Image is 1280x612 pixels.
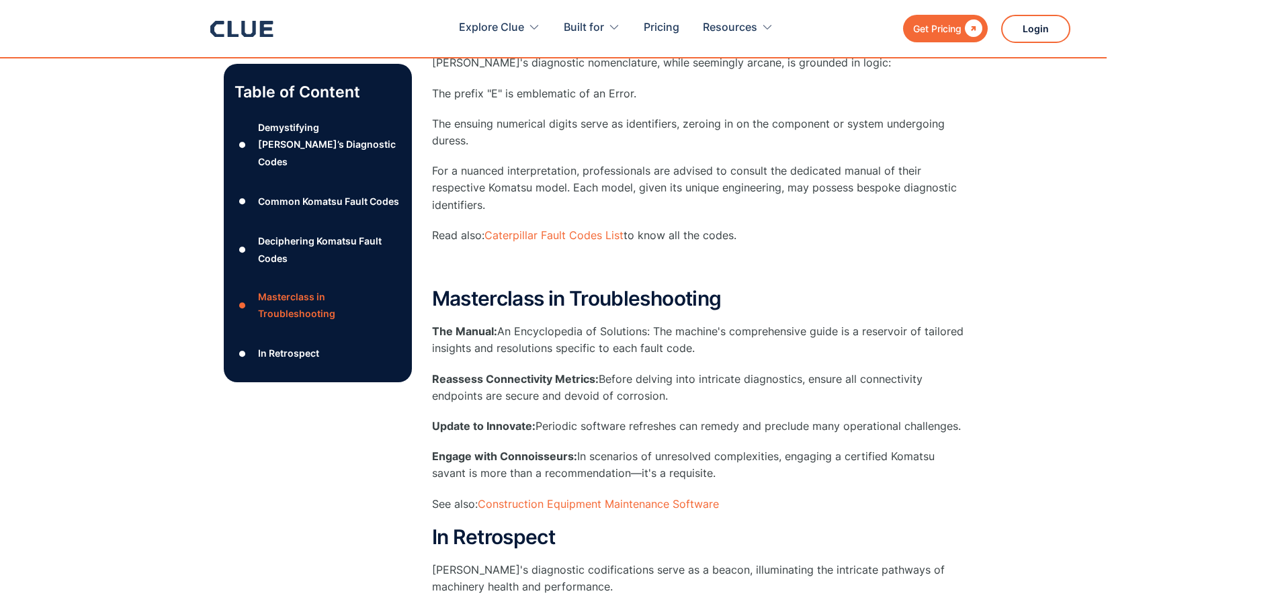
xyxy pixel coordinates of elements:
div: Built for [564,7,604,49]
div: ● [234,191,251,212]
p: In scenarios of unresolved complexities, engaging a certified Komatsu savant is more than a recom... [432,448,970,482]
a: ●Demystifying [PERSON_NAME]’s Diagnostic Codes [234,119,401,170]
div: Deciphering Komatsu Fault Codes [258,232,400,266]
div: In Retrospect [258,345,319,361]
a: Construction Equipment Maintenance Software [478,497,719,511]
h2: In Retrospect [432,526,970,548]
h2: Masterclass in Troubleshooting [432,288,970,310]
p: The ensuing numerical digits serve as identifiers, zeroing in on the component or system undergoi... [432,116,970,149]
p: [PERSON_NAME]'s diagnostic codifications serve as a beacon, illuminating the intricate pathways o... [432,562,970,595]
div: ● [234,343,251,363]
a: Login [1001,15,1070,43]
div: Resources [703,7,757,49]
a: ●Common Komatsu Fault Codes [234,191,401,212]
p: See also: [432,496,970,513]
div: Get Pricing [913,20,962,37]
div: ● [234,295,251,315]
p: Before delving into intricate diagnostics, ensure all connectivity endpoints are secure and devoi... [432,371,970,404]
a: Caterpillar Fault Codes List [484,228,624,242]
div: Explore Clue [459,7,524,49]
p: ‍ [432,257,970,274]
p: An Encyclopedia of Solutions: The machine's comprehensive guide is a reservoir of tailored insigh... [432,323,970,357]
div: ● [234,240,251,260]
p: [PERSON_NAME]'s diagnostic nomenclature, while seemingly arcane, is grounded in logic: [432,54,970,71]
p: The prefix "E" is emblematic of an Error. [432,85,970,102]
div: Resources [703,7,773,49]
strong: Reassess Connectivity Metrics: [432,372,599,386]
a: Get Pricing [903,15,988,42]
div: Common Komatsu Fault Codes [258,193,399,210]
div: Demystifying [PERSON_NAME]’s Diagnostic Codes [258,119,400,170]
div: Built for [564,7,620,49]
div: ● [234,134,251,155]
a: ●In Retrospect [234,343,401,363]
strong: The Manual: [432,324,497,338]
a: Pricing [644,7,679,49]
div: Explore Clue [459,7,540,49]
p: Table of Content [234,81,401,103]
p: For a nuanced interpretation, professionals are advised to consult the dedicated manual of their ... [432,163,970,214]
a: ●Masterclass in Troubleshooting [234,288,401,322]
p: Periodic software refreshes can remedy and preclude many operational challenges. [432,418,970,435]
strong: Update to Innovate: [432,419,536,433]
a: ●Deciphering Komatsu Fault Codes [234,232,401,266]
strong: Engage with Connoisseurs: [432,449,577,463]
p: Read also: to know all the codes. [432,227,970,244]
div: Masterclass in Troubleshooting [258,288,400,322]
div:  [962,20,982,37]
